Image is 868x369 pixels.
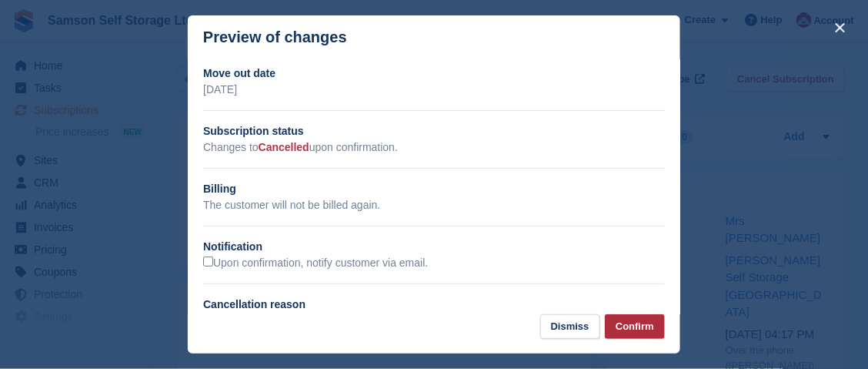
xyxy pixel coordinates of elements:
[828,15,853,40] button: close
[203,139,665,156] p: Changes to upon confirmation.
[203,298,305,310] label: Cancellation reason
[203,257,213,267] input: Upon confirmation, notify customer via email.
[259,141,309,153] span: Cancelled
[203,239,665,255] h2: Notification
[203,29,347,46] p: Preview of changes
[203,65,665,82] h2: Move out date
[203,257,428,270] label: Upon confirmation, notify customer via email.
[203,82,665,98] p: [DATE]
[540,314,600,340] button: Dismiss
[203,197,665,213] p: The customer will not be billed again.
[203,181,665,197] h2: Billing
[203,123,665,139] h2: Subscription status
[605,314,665,340] button: Confirm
